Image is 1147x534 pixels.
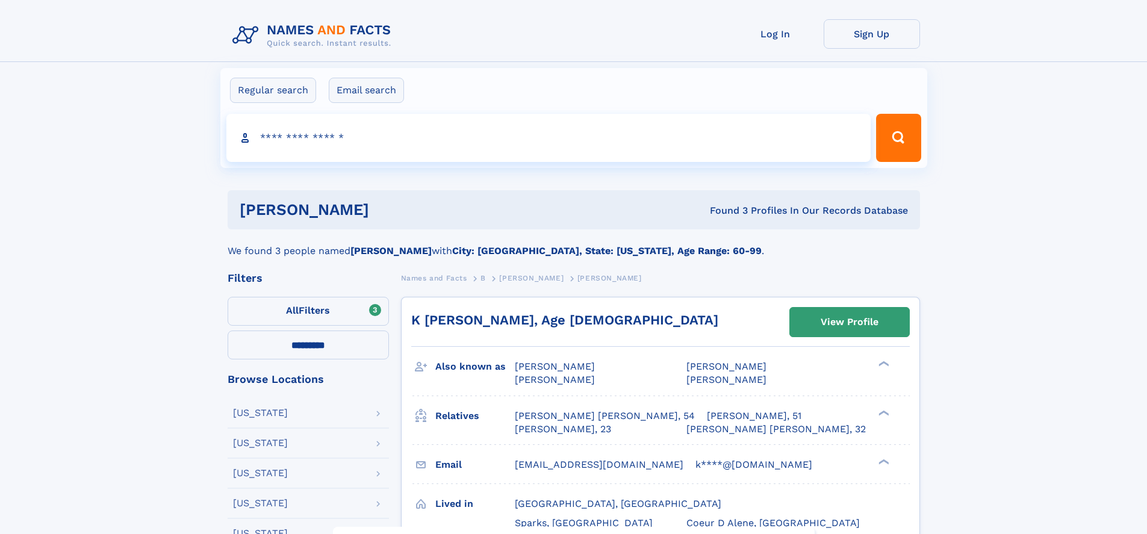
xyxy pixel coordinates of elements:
div: [US_STATE] [233,498,288,508]
label: Filters [228,297,389,326]
a: B [480,270,486,285]
h3: Also known as [435,356,515,377]
div: [US_STATE] [233,438,288,448]
span: B [480,274,486,282]
span: [PERSON_NAME] [499,274,564,282]
span: [PERSON_NAME] [577,274,642,282]
span: All [286,305,299,316]
span: [PERSON_NAME] [686,374,766,385]
a: Names and Facts [401,270,467,285]
div: [US_STATE] [233,468,288,478]
h1: [PERSON_NAME] [240,202,539,217]
div: Filters [228,273,389,284]
a: [PERSON_NAME], 23 [515,423,611,436]
span: [EMAIL_ADDRESS][DOMAIN_NAME] [515,459,683,470]
a: [PERSON_NAME], 51 [707,409,801,423]
img: Logo Names and Facts [228,19,401,52]
b: [PERSON_NAME] [350,245,432,256]
div: Browse Locations [228,374,389,385]
div: ❯ [875,458,890,465]
a: [PERSON_NAME] [PERSON_NAME], 32 [686,423,866,436]
a: Sign Up [824,19,920,49]
h3: Email [435,455,515,475]
h3: Lived in [435,494,515,514]
input: search input [226,114,871,162]
span: [GEOGRAPHIC_DATA], [GEOGRAPHIC_DATA] [515,498,721,509]
a: K [PERSON_NAME], Age [DEMOGRAPHIC_DATA] [411,312,718,328]
a: View Profile [790,308,909,337]
div: [US_STATE] [233,408,288,418]
div: ❯ [875,409,890,417]
div: We found 3 people named with . [228,229,920,258]
button: Search Button [876,114,921,162]
b: City: [GEOGRAPHIC_DATA], State: [US_STATE], Age Range: 60-99 [452,245,762,256]
label: Email search [329,78,404,103]
span: [PERSON_NAME] [515,361,595,372]
a: [PERSON_NAME] [499,270,564,285]
span: [PERSON_NAME] [515,374,595,385]
span: Coeur D Alene, [GEOGRAPHIC_DATA] [686,517,860,529]
div: View Profile [821,308,878,336]
label: Regular search [230,78,316,103]
a: Log In [727,19,824,49]
span: [PERSON_NAME] [686,361,766,372]
a: [PERSON_NAME] [PERSON_NAME], 54 [515,409,695,423]
h3: Relatives [435,406,515,426]
span: Sparks, [GEOGRAPHIC_DATA] [515,517,653,529]
div: ❯ [875,360,890,368]
div: Found 3 Profiles In Our Records Database [539,204,908,217]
